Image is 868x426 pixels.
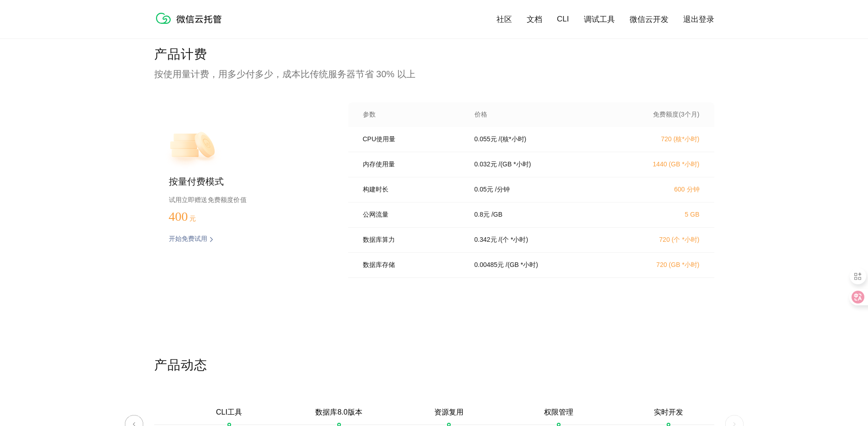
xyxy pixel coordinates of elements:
p: 数据库8.0版本 [315,408,362,417]
p: 0.8 元 [474,211,490,219]
p: 按量付费模式 [169,176,319,188]
p: 构建时长 [363,186,462,194]
p: 参数 [363,111,462,119]
span: 元 [189,215,196,222]
p: 720 (个 *小时) [619,236,700,244]
p: 0.05 元 [474,186,493,194]
p: 试用立即赠送免费额度价值 [169,194,319,206]
p: 720 (核*小时) [619,135,700,144]
p: 数据库存储 [363,261,462,269]
p: 内存使用量 [363,160,462,169]
a: 微信云托管 [154,21,227,29]
a: CLI [557,15,569,24]
p: 0.055 元 [474,135,497,144]
p: / (个 *小时) [499,236,528,244]
p: 按使用量计费，用多少付多少，成本比传统服务器节省 30% 以上 [154,68,714,80]
a: 社区 [496,14,512,25]
a: 文档 [527,14,542,25]
a: 微信云开发 [630,14,669,25]
p: 720 (GB *小时) [619,261,700,269]
p: / (GB *小时) [499,160,531,169]
p: 实时开发 [654,408,683,417]
p: 免费额度(3个月) [619,111,700,119]
p: CLI工具 [216,408,242,417]
p: 开始免费试用 [169,235,207,244]
p: 1440 (GB *小时) [619,160,700,169]
p: 权限管理 [544,408,573,417]
p: 产品动态 [154,357,714,375]
a: 退出登录 [683,14,714,25]
p: / GB [491,211,502,219]
p: 0.00485 元 [474,261,504,269]
p: 数据库算力 [363,236,462,244]
p: 价格 [474,111,487,119]
a: 调试工具 [584,14,615,25]
p: 600 分钟 [619,186,700,194]
p: / (核*小时) [499,135,527,144]
p: 资源复用 [434,408,464,417]
p: 0.342 元 [474,236,497,244]
p: 5 GB [619,211,700,218]
img: 微信云托管 [154,9,227,27]
p: 公网流量 [363,211,462,219]
p: / (GB *小时) [506,261,538,269]
p: 400 [169,209,215,224]
p: / 分钟 [495,186,510,194]
p: CPU使用量 [363,135,462,144]
p: 0.032 元 [474,160,497,169]
p: 产品计费 [154,46,714,64]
